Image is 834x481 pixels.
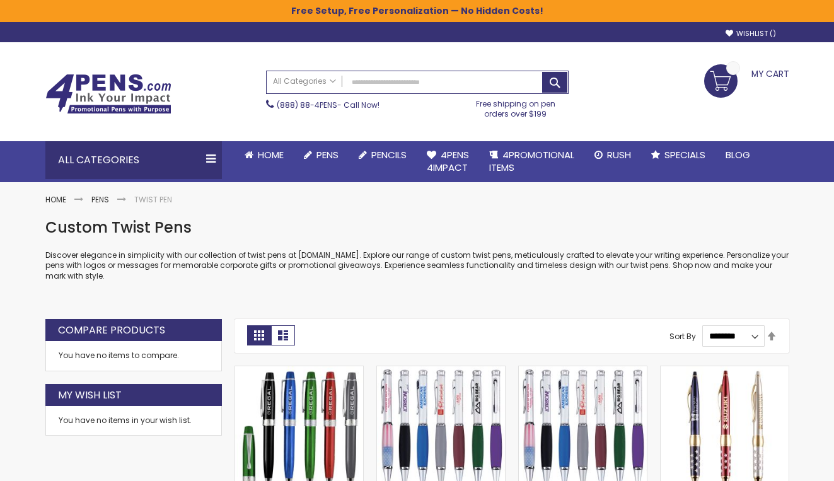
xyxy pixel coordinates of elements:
[45,74,171,114] img: 4Pens Custom Pens and Promotional Products
[607,148,631,161] span: Rush
[277,100,379,110] span: - Call Now!
[489,148,574,174] span: 4PROMOTIONAL ITEMS
[316,148,339,161] span: Pens
[371,148,407,161] span: Pencils
[45,217,789,238] h1: Custom Twist Pens
[91,194,109,205] a: Pens
[45,341,222,371] div: You have no items to compare.
[664,148,705,161] span: Specials
[258,148,284,161] span: Home
[726,148,750,161] span: Blog
[45,250,789,281] p: Discover elegance in simplicity with our collection of twist pens at [DOMAIN_NAME]. Explore our r...
[277,100,337,110] a: (888) 88-4PENS
[59,415,209,426] div: You have no items in your wish list.
[519,366,647,376] a: Boreas-I Twist Action Ballpoint Brass Barrel Pen with Ultra Soft Rubber Gripper & Cross Style Refill
[427,148,469,174] span: 4Pens 4impact
[726,29,776,38] a: Wishlist
[479,141,584,182] a: 4PROMOTIONALITEMS
[661,366,789,376] a: Patriot Twist-Action Ballpoint Pen with Rubber Star Grip
[45,194,66,205] a: Home
[584,141,641,169] a: Rush
[134,194,172,205] strong: Twist Pen
[463,94,569,119] div: Free shipping on pen orders over $199
[669,330,696,341] label: Sort By
[267,71,342,92] a: All Categories
[247,325,271,345] strong: Grid
[349,141,417,169] a: Pencils
[235,366,363,376] a: Pantheon Silver Metal Pen
[235,141,294,169] a: Home
[715,141,760,169] a: Blog
[377,366,505,376] a: Boreas-I Twist Action Ballpoint Brass Barrel Pen with Ultra Soft Rubber Gripper & Parker Style Re...
[58,323,165,337] strong: Compare Products
[273,76,336,86] span: All Categories
[294,141,349,169] a: Pens
[45,141,222,179] div: All Categories
[417,141,479,182] a: 4Pens4impact
[641,141,715,169] a: Specials
[58,388,122,402] strong: My Wish List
